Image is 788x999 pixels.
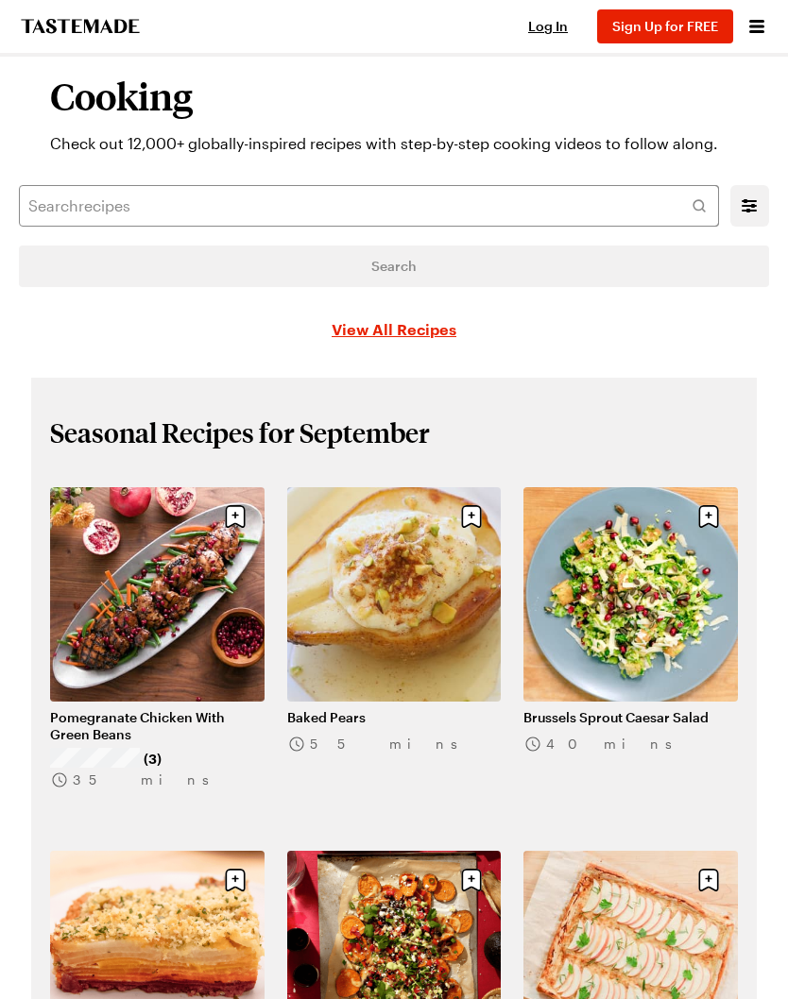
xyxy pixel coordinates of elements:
[691,862,727,898] button: Save recipe
[19,19,142,34] a: To Tastemade Home Page
[287,709,502,726] a: Baked Pears
[510,17,586,36] button: Log In
[612,18,718,34] span: Sign Up for FREE
[745,14,769,39] button: Open menu
[217,862,253,898] button: Save recipe
[50,132,738,155] p: Check out 12,000+ globally-inspired recipes with step-by-step cooking videos to follow along.
[737,194,762,218] button: Mobile filters
[50,415,430,449] h2: Seasonal Recipes for September
[217,499,253,534] button: Save recipe
[332,317,456,340] a: View All Recipes
[523,709,738,726] a: Brussels Sprout Caesar Salad
[597,9,733,43] button: Sign Up for FREE
[50,709,265,743] a: Pomegranate Chicken With Green Beans
[50,76,738,117] h1: Cooking
[691,499,727,534] button: Save recipe
[454,499,489,534] button: Save recipe
[454,862,489,898] button: Save recipe
[528,18,568,34] span: Log In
